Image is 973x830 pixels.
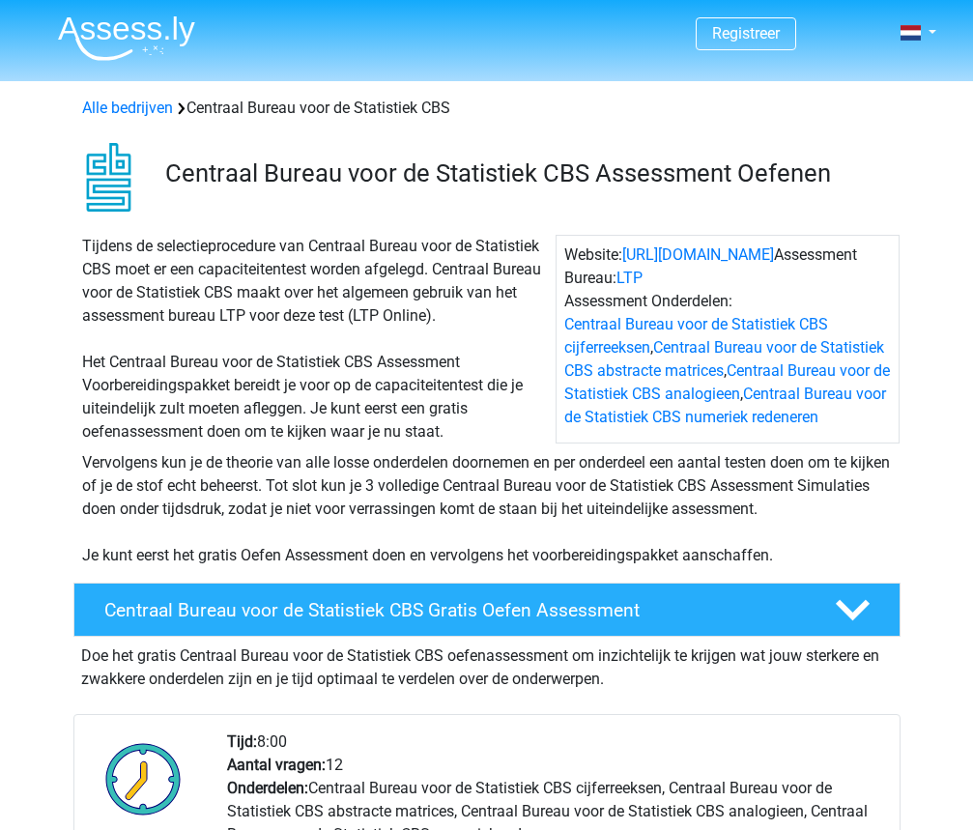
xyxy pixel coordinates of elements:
[564,315,828,357] a: Centraal Bureau voor de Statistiek CBS cijferreeksen
[74,97,900,120] div: Centraal Bureau voor de Statistiek CBS
[165,158,885,188] h3: Centraal Bureau voor de Statistiek CBS Assessment Oefenen
[58,15,195,61] img: Assessly
[74,235,556,444] div: Tijdens de selectieprocedure van Centraal Bureau voor de Statistiek CBS moet er een capaciteitent...
[227,779,308,797] b: Onderdelen:
[712,24,780,43] a: Registreer
[82,99,173,117] a: Alle bedrijven
[95,730,192,827] img: Klok
[227,732,257,751] b: Tijd:
[227,756,326,774] b: Aantal vragen:
[66,583,908,637] a: Centraal Bureau voor de Statistiek CBS Gratis Oefen Assessment
[73,637,901,691] div: Doe het gratis Centraal Bureau voor de Statistiek CBS oefenassessment om inzichtelijk te krijgen ...
[564,385,886,426] a: Centraal Bureau voor de Statistiek CBS numeriek redeneren
[556,235,900,444] div: Website: Assessment Bureau: Assessment Onderdelen: , , ,
[616,269,643,287] a: LTP
[564,338,884,380] a: Centraal Bureau voor de Statistiek CBS abstracte matrices
[564,361,890,403] a: Centraal Bureau voor de Statistiek CBS analogieen
[622,245,774,264] a: [URL][DOMAIN_NAME]
[104,599,804,621] h4: Centraal Bureau voor de Statistiek CBS Gratis Oefen Assessment
[74,451,900,567] div: Vervolgens kun je de theorie van alle losse onderdelen doornemen en per onderdeel een aantal test...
